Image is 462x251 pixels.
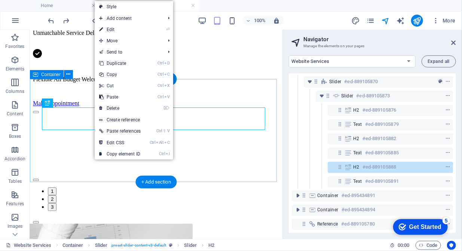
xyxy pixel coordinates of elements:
button: Expand all [422,55,456,67]
div: + Add section [135,176,177,188]
span: . preset-slider-content-v3-default [110,241,166,250]
h6: #ed-889105879 [365,120,399,129]
span: Reference [317,221,338,227]
span: 00 00 [398,241,409,250]
button: Usercentrics [447,241,456,250]
a: CtrlXCut [95,80,145,91]
span: Add content [95,13,162,24]
a: ⌦Delete [95,103,145,114]
a: CtrlDDuplicate [95,58,145,69]
i: AI Writer [396,16,405,25]
a: Style [95,1,173,12]
i: Alt [156,140,164,145]
button: redo [62,16,71,25]
span: : [403,242,404,248]
button: design [351,16,360,25]
span: Text [353,121,362,127]
i: Ctrl [158,61,164,66]
h3: Manage the elements on your pages [303,43,441,49]
div: Image Slider [3,77,250,181]
span: Click to select. Double-click to edit [62,241,83,250]
button: context-menu [444,77,452,86]
i: Design (Ctrl+Alt+Y) [351,16,360,25]
button: context-menu [444,91,452,100]
nav: breadcrumb [62,241,215,250]
span: Container [317,193,339,199]
p: Tables [8,178,22,184]
i: On resize automatically adjust zoom level to fit chosen device. [273,17,280,24]
button: toggle-expand [293,205,302,214]
i: V [167,128,169,133]
i: ⌦ [163,106,169,111]
i: Undo: Move elements (Ctrl+Z) [47,16,56,25]
span: Code [419,241,438,250]
a: CtrlVPaste [95,91,145,103]
p: Features [6,201,24,207]
span: Click to select. Double-click to edit [184,241,197,250]
i: Ctrl [158,72,164,77]
button: toggle-expand [293,191,302,200]
span: Click to select. Double-click to edit [208,241,214,250]
span: H2 [353,136,359,142]
span: More [432,17,456,24]
p: Boxes [9,133,21,139]
span: Container [317,207,339,213]
p: Content [7,111,23,117]
div: Content Slider [3,77,250,181]
i: Redo: Move elements (Ctrl+Y, ⌘+Y) [62,16,71,25]
span: H2 [353,164,359,170]
a: ⏎Edit [95,24,145,35]
i: ⏎ [166,27,169,32]
button: Code [416,241,441,250]
a: CtrlAltCEdit CSS [95,137,145,148]
h6: Session time [390,241,410,250]
button: context-menu [444,148,452,157]
h6: #ed-889105780 [341,220,375,229]
i: Pages (Ctrl+Alt+S) [366,16,375,25]
span: Click to select. Double-click to edit [95,241,108,250]
a: CtrlCCopy [95,69,145,80]
i: Ctrl [158,94,164,99]
p: Favorites [5,43,24,49]
h6: #ed-895434894 [342,205,375,214]
span: Text [353,150,362,156]
button: preset [437,77,444,86]
div: Get Started [22,8,54,15]
button: context-menu [444,205,452,214]
h6: 100% [254,16,266,25]
div: Get Started 5 items remaining, 0% complete [6,4,61,19]
button: toggle-expand [317,91,326,100]
button: More [429,15,459,27]
button: undo [47,16,56,25]
i: C [164,140,169,145]
button: context-menu [444,134,452,143]
h6: #ed-889105870 [344,77,378,86]
i: ⇧ [163,128,166,133]
span: Expand all [428,59,450,64]
i: V [164,94,169,99]
i: C [164,72,169,77]
p: Columns [6,88,24,94]
div: 5 [55,1,63,9]
h6: #ed-889105882 [362,134,396,143]
button: context-menu [444,191,452,200]
button: 1 [18,157,27,165]
i: Navigator [381,16,390,25]
button: context-menu [444,106,452,115]
button: toggle-expand [305,77,314,86]
button: context-menu [444,163,452,172]
h6: #ed-889105876 [362,106,396,115]
button: pages [366,16,375,25]
button: context-menu [444,177,452,186]
i: X [164,83,169,88]
span: Move [95,35,162,46]
a: Create reference [95,114,173,125]
span: Text [353,178,362,184]
p: Accordion [4,156,25,162]
h6: #ed-895434891 [342,191,375,200]
i: This element is a customizable preset [169,243,172,247]
a: Click to cancel selection. Double-click to open Pages [6,241,52,250]
span: Container [41,72,61,77]
h2: Navigator [303,36,456,43]
h6: #ed-889105885 [365,148,399,157]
